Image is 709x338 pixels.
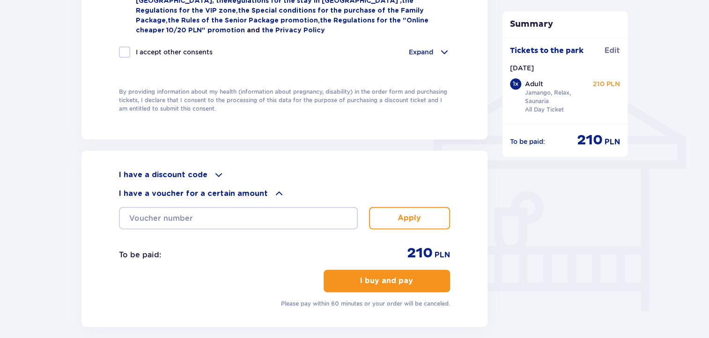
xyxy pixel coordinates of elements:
[525,89,571,105] font: Jamango, Relax, Saunaria
[510,19,553,30] font: Summary
[262,27,325,34] a: the Privacy Policy
[593,80,620,88] font: 210 PLN
[407,244,433,262] font: 210
[318,16,320,24] font: ,
[398,214,421,222] font: Apply
[119,207,358,229] input: Voucher number
[166,16,168,24] font: ,
[543,138,545,145] font: :
[247,27,260,34] font: and
[409,48,433,56] font: Expand
[510,46,583,55] font: Tickets to the park
[281,300,450,307] font: Please pay within 60 minutes or your order will be canceled.
[605,47,620,54] font: Edit
[515,80,518,87] font: x
[159,250,161,259] font: :
[236,7,238,14] font: ,
[136,48,213,56] font: I accept other consents
[435,251,450,259] font: PLN
[525,80,543,88] font: Adult
[510,138,543,145] font: To be paid
[360,277,413,285] font: I buy and pay
[577,131,603,149] font: 210
[525,106,564,113] font: All Day Ticket
[119,190,268,197] font: I have a voucher for a certain amount
[168,17,318,24] a: the Rules of the Senior Package promotion
[119,250,159,259] font: To be paid
[136,8,424,24] a: the Special conditions for the purchase of the Family Package
[119,171,207,179] font: I have a discount code
[369,207,450,229] button: Apply
[119,88,447,112] font: By providing information about my health (information about pregnancy, disability) in the order f...
[513,80,515,87] font: 1
[510,64,534,72] font: [DATE]
[605,45,620,56] a: Edit
[324,270,450,292] button: I buy and pay
[605,138,620,146] font: PLN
